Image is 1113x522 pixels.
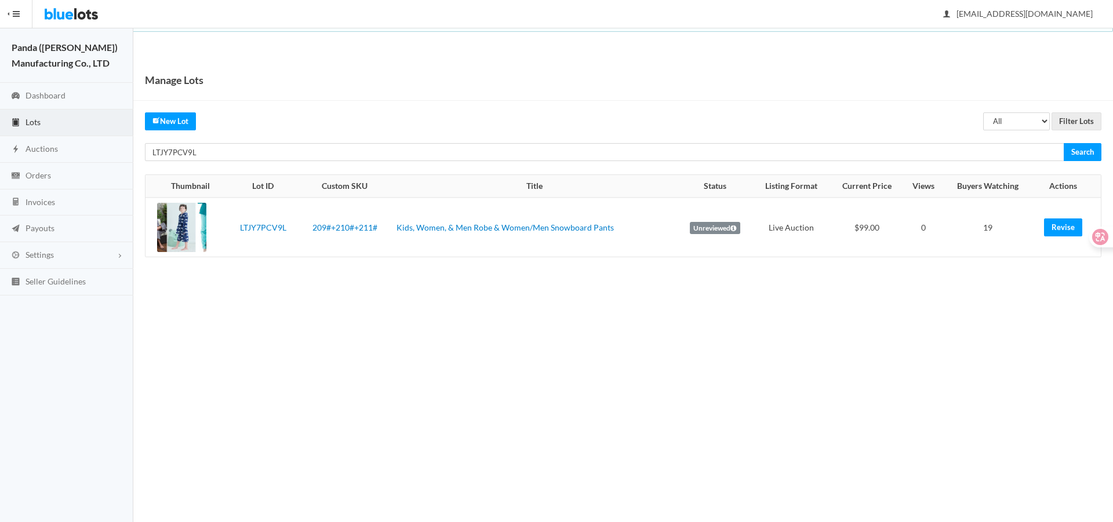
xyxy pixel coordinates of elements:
[10,91,21,102] ion-icon: speedometer
[10,277,21,288] ion-icon: list box
[312,222,377,232] a: 209#+210#+211#
[26,90,66,100] span: Dashboard
[1052,112,1101,130] input: Filter Lots
[10,171,21,182] ion-icon: cash
[904,175,943,198] th: Views
[690,222,740,235] label: Unreviewed
[26,197,55,207] span: Invoices
[146,175,228,198] th: Thumbnail
[830,198,904,257] td: $99.00
[152,116,160,124] ion-icon: create
[10,224,21,235] ion-icon: paper plane
[10,250,21,261] ion-icon: cog
[12,42,118,68] strong: Panda ([PERSON_NAME]) Manufacturing Co., LTD
[145,112,196,130] a: createNew Lot
[1064,143,1101,161] input: Search
[943,175,1032,198] th: Buyers Watching
[941,9,952,20] ion-icon: person
[830,175,904,198] th: Current Price
[752,175,830,198] th: Listing Format
[26,170,51,180] span: Orders
[904,198,943,257] td: 0
[943,198,1032,257] td: 19
[677,175,752,198] th: Status
[228,175,298,198] th: Lot ID
[26,223,54,233] span: Payouts
[1032,175,1101,198] th: Actions
[944,9,1093,19] span: [EMAIL_ADDRESS][DOMAIN_NAME]
[26,144,58,154] span: Auctions
[240,222,286,232] a: LTJY7PCV9L
[26,250,54,260] span: Settings
[145,143,1064,161] input: Search your lots...
[10,197,21,208] ion-icon: calculator
[26,117,41,127] span: Lots
[10,144,21,155] ion-icon: flash
[10,118,21,129] ion-icon: clipboard
[752,198,830,257] td: Live Auction
[397,222,614,232] a: Kids, Women, & Men Robe & Women/Men Snowboard Pants
[392,175,678,198] th: Title
[145,71,203,89] h1: Manage Lots
[298,175,391,198] th: Custom SKU
[26,276,86,286] span: Seller Guidelines
[1044,218,1082,236] a: Revise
